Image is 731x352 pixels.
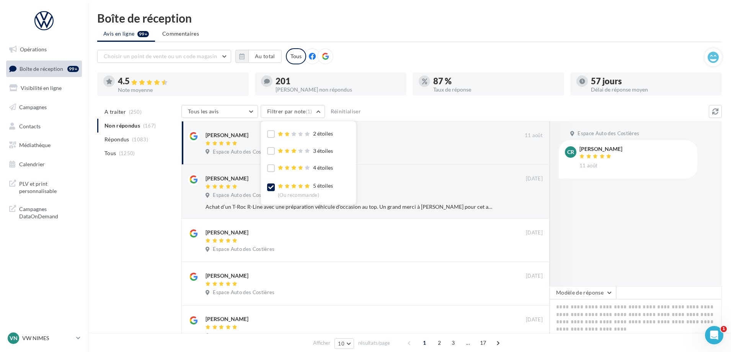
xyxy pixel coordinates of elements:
[579,162,597,169] span: 11 août
[10,334,18,342] span: VN
[5,156,83,172] a: Calendrier
[119,150,135,156] span: (1250)
[22,334,73,342] p: VW NIMES
[19,142,51,148] span: Médiathèque
[206,131,248,139] div: [PERSON_NAME]
[526,273,543,280] span: [DATE]
[104,53,217,59] span: Choisir un point de vente ou un code magasin
[525,132,543,139] span: 11 août
[19,104,47,110] span: Campagnes
[20,46,47,52] span: Opérations
[338,341,344,347] span: 10
[5,201,83,223] a: Campagnes DataOnDemand
[278,182,333,198] div: 5 étoiles
[447,337,459,349] span: 3
[248,50,282,63] button: Au total
[418,337,431,349] span: 1
[567,148,574,156] span: CR
[5,175,83,198] a: PLV et print personnalisable
[132,136,148,142] span: (1083)
[213,246,274,253] span: Espace Auto des Costières
[20,65,63,72] span: Boîte de réception
[278,164,333,172] div: 4 étoiles
[462,337,474,349] span: ...
[278,192,333,199] div: (Ou recommande)
[550,286,616,299] button: Modèle de réponse
[313,339,330,347] span: Afficher
[118,77,243,86] div: 4.5
[129,109,142,115] span: (250)
[213,149,274,156] span: Espace Auto des Costières
[235,50,282,63] button: Au total
[213,332,274,339] span: Espace Auto des Costières
[5,41,83,57] a: Opérations
[97,50,231,63] button: Choisir un point de vente ou un code magasin
[433,77,558,85] div: 87 %
[328,107,364,116] button: Réinitialiser
[104,149,116,157] span: Tous
[433,337,445,349] span: 2
[286,48,306,64] div: Tous
[591,87,716,92] div: Délai de réponse moyen
[206,203,493,211] div: Achat d’un T-Roc R-Line avec une préparation véhicule d’occasion au top. Un grand merci à [PERSON...
[591,77,716,85] div: 57 jours
[721,326,727,332] span: 1
[526,175,543,182] span: [DATE]
[19,204,79,220] span: Campagnes DataOnDemand
[278,147,333,155] div: 3 étoiles
[526,316,543,323] span: [DATE]
[206,272,248,280] div: [PERSON_NAME]
[5,137,83,153] a: Médiathèque
[306,108,312,115] span: (1)
[213,289,274,296] span: Espace Auto des Costières
[67,66,79,72] div: 99+
[97,12,722,24] div: Boîte de réception
[334,338,354,349] button: 10
[213,192,274,199] span: Espace Auto des Costières
[19,161,45,167] span: Calendrier
[206,229,248,236] div: [PERSON_NAME]
[5,99,83,115] a: Campagnes
[104,108,126,116] span: A traiter
[181,105,258,118] button: Tous les avis
[433,87,558,92] div: Taux de réponse
[261,105,325,118] button: Filtrer par note(1)
[5,61,83,77] a: Boîte de réception99+
[206,315,248,323] div: [PERSON_NAME]
[19,123,41,129] span: Contacts
[579,146,622,152] div: [PERSON_NAME]
[104,136,129,143] span: Répondus
[188,108,219,115] span: Tous les avis
[162,30,199,38] span: Commentaires
[118,87,243,93] div: Note moyenne
[578,130,639,137] span: Espace Auto des Costières
[526,229,543,236] span: [DATE]
[276,77,400,85] div: 201
[477,337,490,349] span: 17
[705,326,723,344] iframe: Intercom live chat
[206,175,248,182] div: [PERSON_NAME]
[278,130,333,138] div: 2 étoiles
[358,339,390,347] span: résultats/page
[5,118,83,134] a: Contacts
[5,80,83,96] a: Visibilité en ligne
[21,85,62,91] span: Visibilité en ligne
[6,331,82,345] a: VN VW NIMES
[276,87,400,92] div: [PERSON_NAME] non répondus
[19,178,79,195] span: PLV et print personnalisable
